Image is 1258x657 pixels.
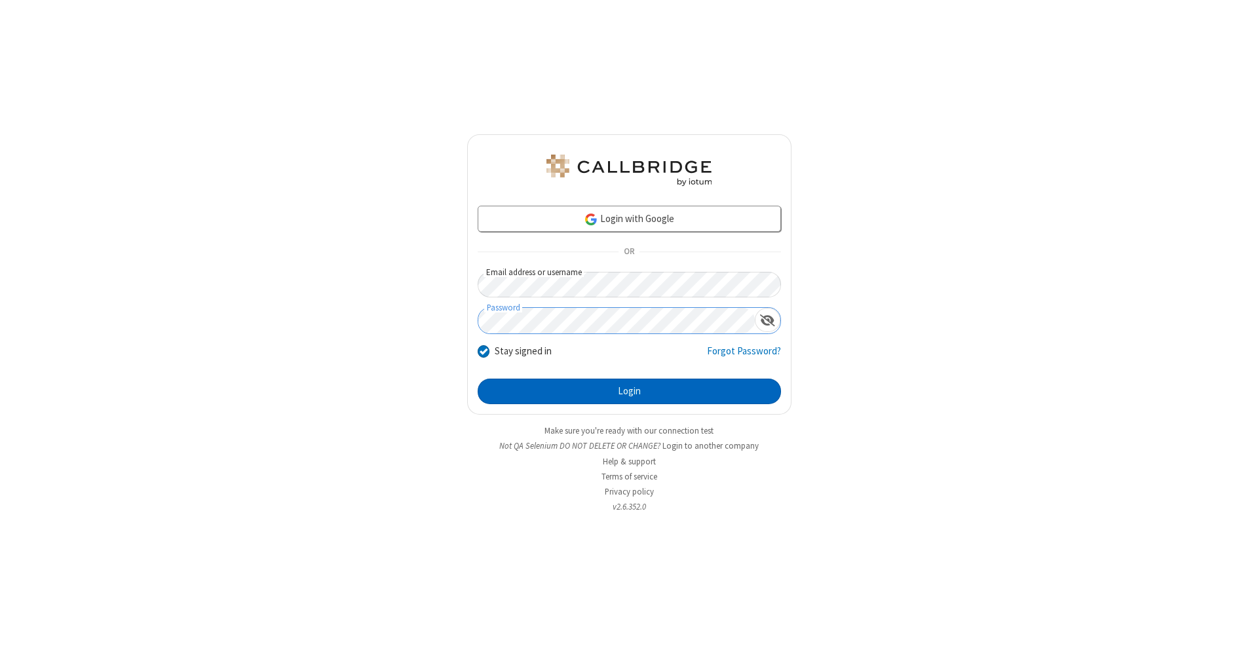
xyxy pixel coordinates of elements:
[584,212,598,227] img: google-icon.png
[601,471,657,482] a: Terms of service
[619,243,639,261] span: OR
[605,486,654,497] a: Privacy policy
[603,456,656,467] a: Help & support
[707,344,781,369] a: Forgot Password?
[467,500,791,513] li: v2.6.352.0
[478,272,781,297] input: Email address or username
[544,155,714,186] img: QA Selenium DO NOT DELETE OR CHANGE
[755,308,780,332] div: Show password
[544,425,714,436] a: Make sure you're ready with our connection test
[478,379,781,405] button: Login
[478,206,781,232] a: Login with Google
[478,308,755,333] input: Password
[467,440,791,452] li: Not QA Selenium DO NOT DELETE OR CHANGE?
[662,440,759,452] button: Login to another company
[495,344,552,359] label: Stay signed in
